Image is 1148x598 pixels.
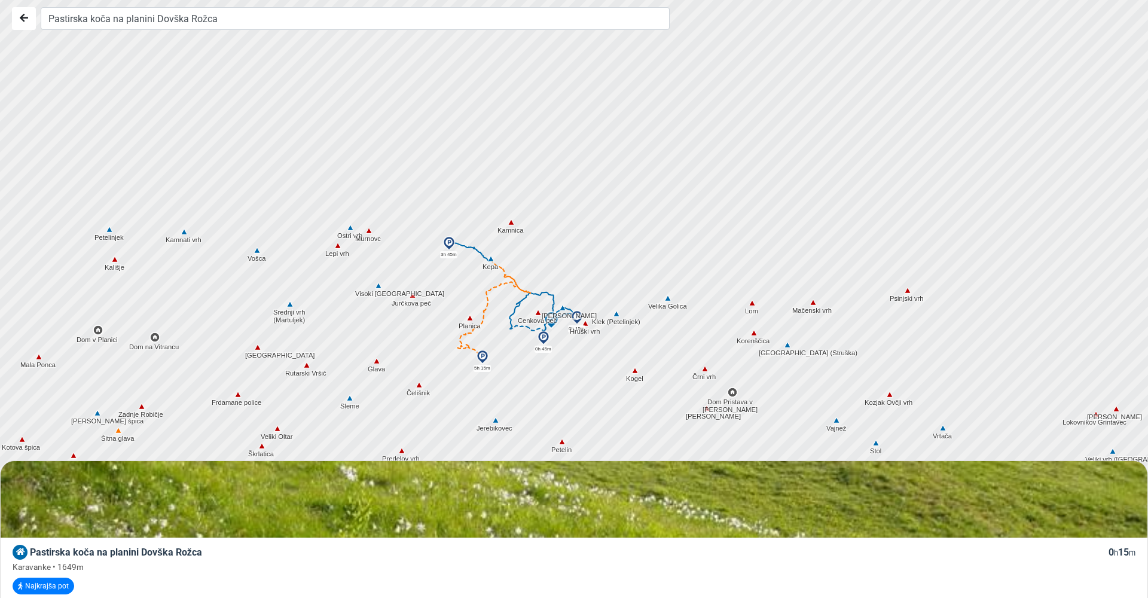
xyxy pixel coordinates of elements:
[1109,547,1135,558] span: 0 15
[13,561,1135,573] div: Karavanke • 1649m
[30,547,202,558] span: Pastirska koča na planini Dovška Rožca
[13,578,74,594] button: Najkrajša pot
[41,7,670,30] input: Iskanje...
[12,7,36,30] button: Nazaj
[1129,548,1135,557] small: m
[1114,548,1118,557] small: h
